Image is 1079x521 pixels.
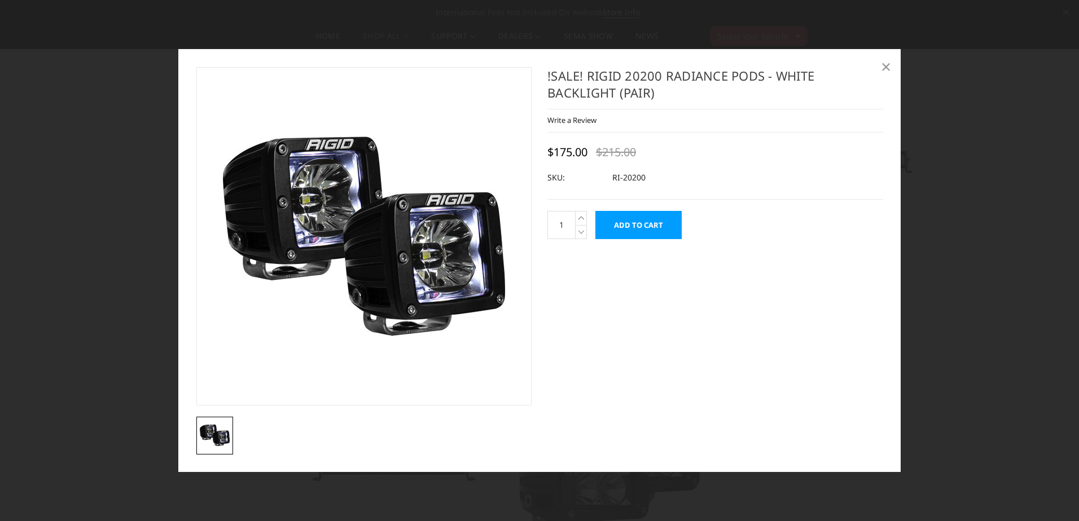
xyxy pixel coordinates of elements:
[596,145,636,159] span: $215.00
[612,167,646,188] dd: RI-20200
[547,167,604,188] dt: SKU:
[547,144,587,160] span: $175.00
[877,58,895,76] a: Close
[881,54,891,78] span: ×
[547,115,596,125] a: Write a Review
[200,420,230,451] img: !SALE! Rigid 20200 Radiance Pods - White Backlight (pair)
[595,211,682,239] input: Add to Cart
[547,67,883,109] h1: !SALE! Rigid 20200 Radiance Pods - White Backlight (pair)
[196,67,532,405] a: !SALE! Rigid 20200 Radiance Pods - White Backlight (pair)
